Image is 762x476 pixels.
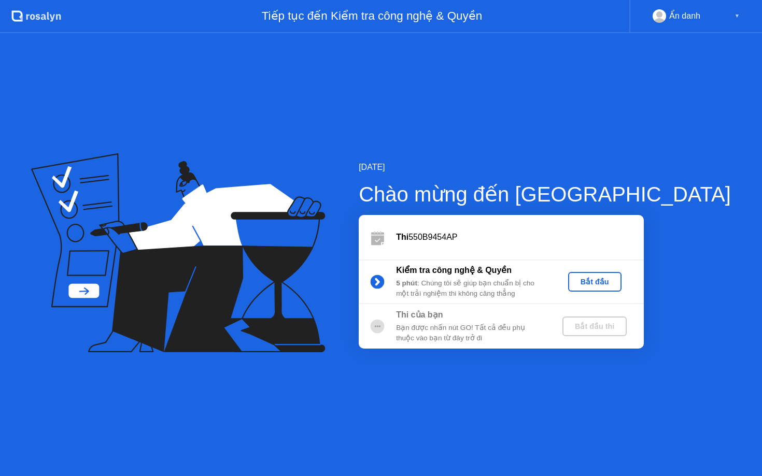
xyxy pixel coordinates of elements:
[735,9,740,23] div: ▼
[568,272,622,292] button: Bắt đầu
[396,310,443,319] b: Thi của bạn
[669,9,700,23] div: Ẩn danh
[396,279,417,287] b: 5 phút
[396,278,545,299] div: : Chúng tôi sẽ giúp bạn chuẩn bị cho một trải nghiệm thi không căng thẳng
[396,266,512,275] b: Kiểm tra công nghệ & Quyền
[359,161,731,174] div: [DATE]
[562,316,627,336] button: Bắt đầu thi
[396,231,644,243] div: 550B9454AP
[396,323,545,344] div: Bạn được nhấn nút GO! Tất cả đều phụ thuộc vào bạn từ đây trở đi
[396,233,408,241] b: Thi
[572,278,617,286] div: Bắt đầu
[567,322,623,330] div: Bắt đầu thi
[359,179,731,210] div: Chào mừng đến [GEOGRAPHIC_DATA]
